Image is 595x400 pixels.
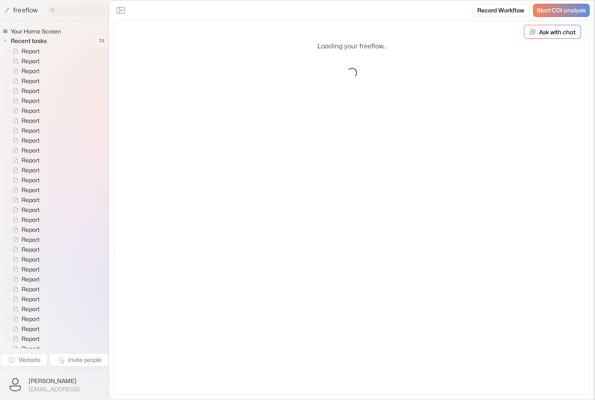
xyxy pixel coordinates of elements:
span: Report [20,245,42,254]
a: Report [6,294,43,304]
a: Report [6,155,43,165]
span: Report [20,265,42,274]
span: Report [20,176,42,184]
span: Report [20,126,42,135]
button: Recent tasks [2,36,50,46]
span: Report [20,226,42,234]
span: Report [20,117,42,125]
a: Report [6,245,43,255]
span: [EMAIL_ADDRESS] [29,386,80,393]
a: Report [6,86,43,96]
span: Report [20,236,42,244]
a: Your Home Screen [2,27,64,36]
a: Report [6,205,43,215]
a: Report [6,324,43,334]
a: freeflow [3,5,38,15]
a: Start COI analysis [533,4,590,17]
span: Report [20,156,42,164]
span: Report [20,295,42,303]
span: [PERSON_NAME] [29,377,80,385]
a: Report [6,136,43,145]
span: Report [20,335,42,343]
a: Report [6,175,43,185]
a: Report [6,225,43,235]
a: Report [6,165,43,175]
button: Close the sidebar [114,4,127,17]
span: Report [20,196,42,204]
a: Report [6,344,43,354]
span: Report [20,345,42,353]
a: Report [6,264,43,274]
span: Report [20,67,42,75]
a: Report [6,235,43,245]
span: Report [20,315,42,323]
span: Recent tasks [9,37,49,45]
a: Report [6,215,43,225]
a: Report [6,66,43,76]
span: Report [20,216,42,224]
span: Report [20,275,42,283]
span: Report [20,87,42,95]
p: Loading your freeflow... [317,41,387,51]
span: Report [20,77,42,85]
a: Report [6,96,43,106]
a: Report [6,116,43,126]
a: Report [6,126,43,136]
span: Report [20,107,42,115]
a: Report [6,334,43,344]
span: Report [20,97,42,105]
span: Report [20,255,42,264]
span: Report [20,146,42,155]
a: Report [6,56,43,66]
span: Report [20,166,42,174]
span: Start COI analysis [537,7,586,14]
a: Report [6,106,43,116]
p: freeflow [13,5,38,15]
a: Report [6,255,43,264]
button: Invite people [49,353,109,367]
span: Report [20,285,42,293]
p: Ask with chat [539,28,576,36]
button: [PERSON_NAME][EMAIL_ADDRESS] [5,374,104,395]
a: Report [6,274,43,284]
span: Your Home Screen [9,27,63,36]
a: Record Workflow [472,4,530,17]
a: Report [6,314,43,324]
span: Report [20,325,42,333]
span: 74 [95,36,109,46]
span: Report [20,57,42,65]
span: Report [20,136,42,145]
span: Report [20,47,42,55]
a: Report [6,46,43,56]
a: Report [6,76,43,86]
span: Report [20,305,42,313]
span: Report [20,206,42,214]
a: Report [6,185,43,195]
a: Report [6,145,43,155]
a: Report [6,304,43,314]
span: Report [20,186,42,194]
a: Report [6,195,43,205]
a: Report [6,284,43,294]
